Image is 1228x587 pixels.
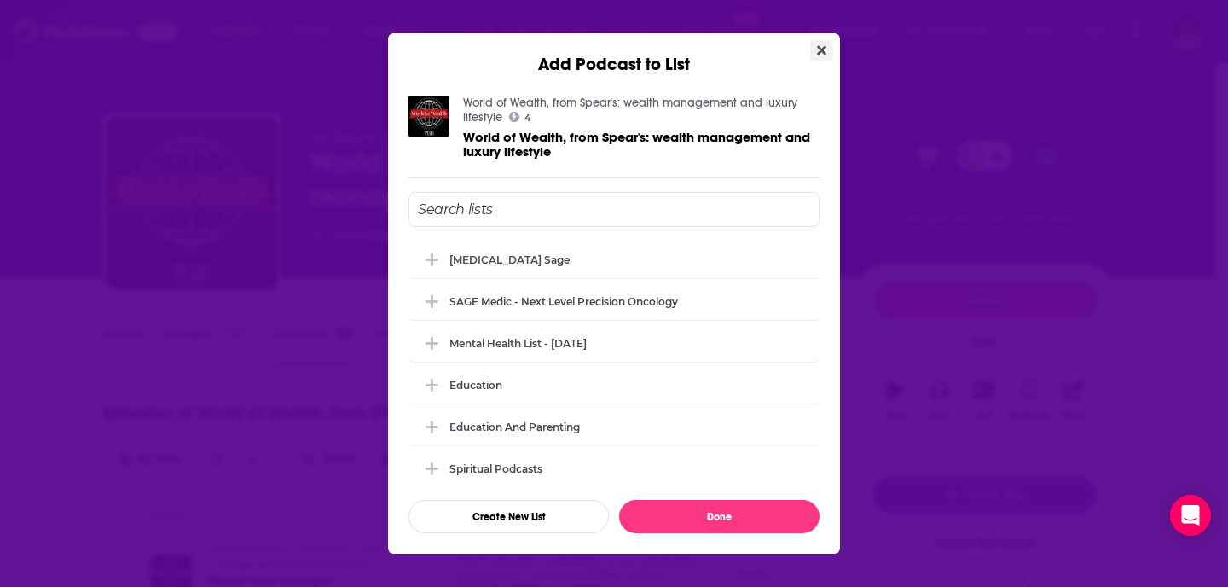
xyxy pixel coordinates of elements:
[408,324,820,362] div: Mental Health List - August, 2025
[449,379,502,392] div: Education
[408,450,820,487] div: Spiritual Podcasts
[408,192,820,533] div: Add Podcast To List
[463,96,797,125] a: World of Wealth, from Spear's: wealth management and luxury lifestyle
[408,408,820,445] div: Education and Parenting
[449,295,678,308] div: SAGE Medic - Next Level Precision Oncology
[408,282,820,320] div: SAGE Medic - Next Level Precision Oncology
[408,366,820,404] div: Education
[408,241,820,278] div: Cancer Sage
[524,114,531,122] span: 4
[408,192,820,227] input: Search lists
[408,96,449,137] img: World of Wealth, from Spear's: wealth management and luxury lifestyle
[449,253,570,266] div: [MEDICAL_DATA] Sage
[408,500,609,533] button: Create New List
[463,129,810,160] span: World of Wealth, from Spear's: wealth management and luxury lifestyle
[1170,495,1211,536] div: Open Intercom Messenger
[810,40,833,61] button: Close
[449,337,587,350] div: Mental Health List - [DATE]
[449,462,542,475] div: Spiritual Podcasts
[449,421,580,433] div: Education and Parenting
[619,500,820,533] button: Done
[509,112,531,122] a: 4
[388,33,840,75] div: Add Podcast to List
[463,130,820,159] a: World of Wealth, from Spear's: wealth management and luxury lifestyle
